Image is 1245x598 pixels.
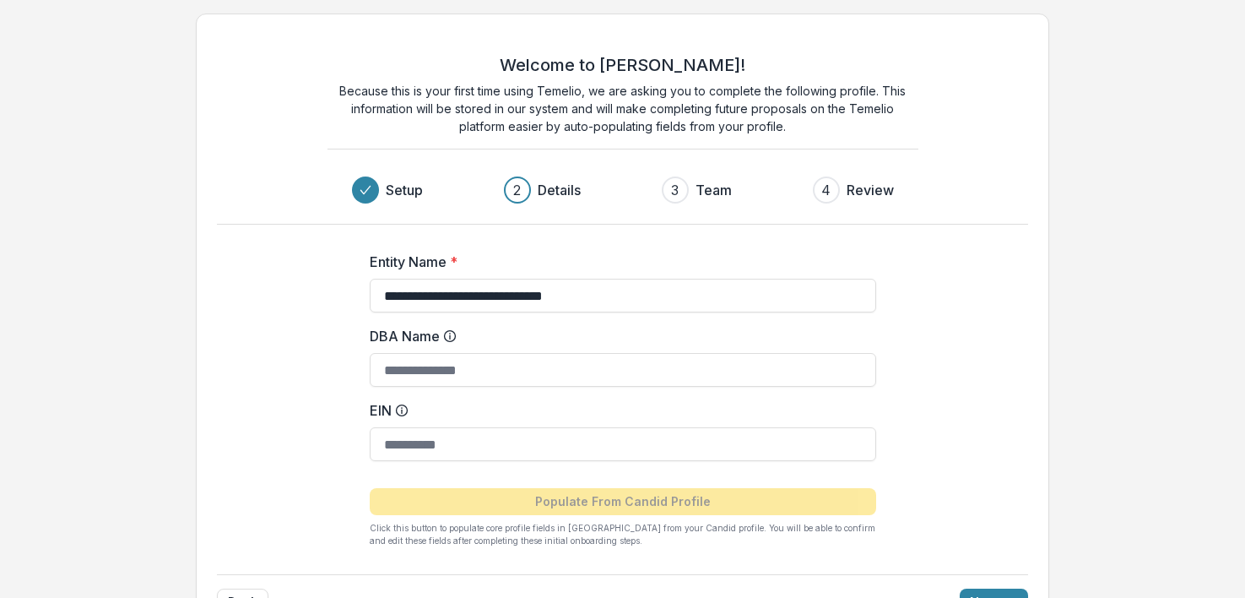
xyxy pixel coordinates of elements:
div: 3 [671,180,679,200]
p: Because this is your first time using Temelio, we are asking you to complete the following profil... [327,82,918,135]
div: Progress [352,177,894,204]
h3: Review [847,180,894,200]
div: 2 [513,180,521,200]
div: 4 [821,180,831,200]
h3: Details [538,180,581,200]
h3: Setup [386,180,423,200]
button: Populate From Candid Profile [370,488,876,515]
label: EIN [370,400,866,421]
label: DBA Name [370,326,866,346]
h3: Team [696,180,732,200]
h2: Welcome to [PERSON_NAME]! [500,55,745,75]
p: Click this button to populate core profile fields in [GEOGRAPHIC_DATA] from your Candid profile. ... [370,522,876,547]
label: Entity Name [370,252,866,272]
